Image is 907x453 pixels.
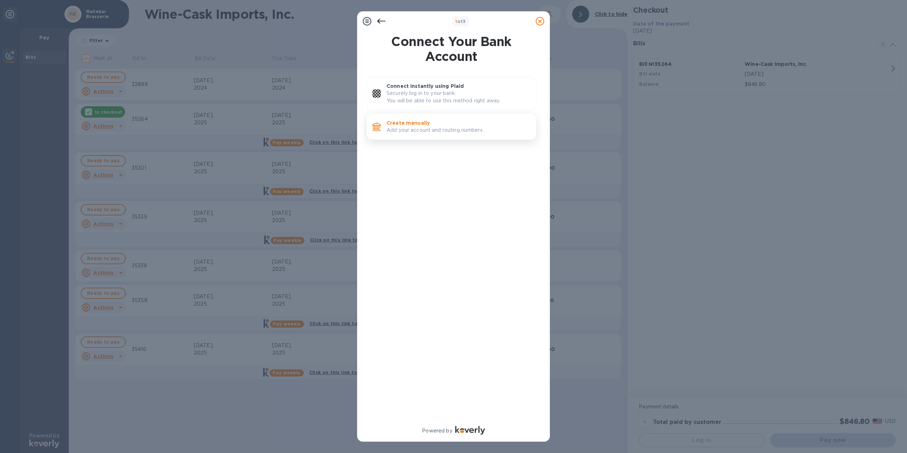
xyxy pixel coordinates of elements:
p: Securely log in to your bank. You will be able to use this method right away. [387,90,530,104]
img: Logo [455,426,485,435]
p: Add your account and routing numbers. [387,126,530,134]
span: 1 [455,19,457,24]
p: Create manually [387,119,530,126]
h1: Connect Your Bank Account [364,34,539,64]
p: Powered by [422,427,452,435]
p: Connect instantly using Plaid [387,83,530,90]
b: of 3 [455,19,466,24]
